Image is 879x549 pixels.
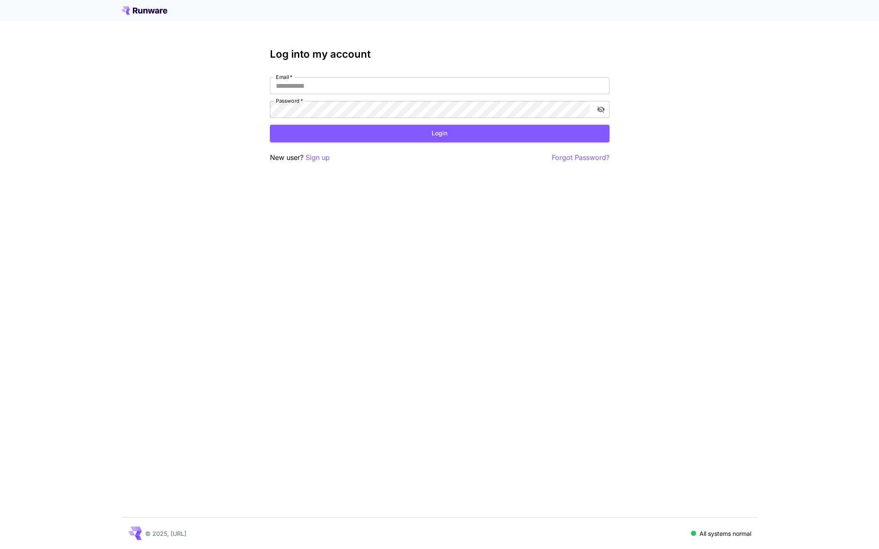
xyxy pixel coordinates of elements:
[270,125,609,142] button: Login
[306,152,330,163] button: Sign up
[145,529,186,538] p: © 2025, [URL]
[593,102,609,117] button: toggle password visibility
[276,73,292,81] label: Email
[552,152,609,163] button: Forgot Password?
[270,48,609,60] h3: Log into my account
[276,97,303,104] label: Password
[699,529,751,538] p: All systems normal
[270,152,330,163] p: New user?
